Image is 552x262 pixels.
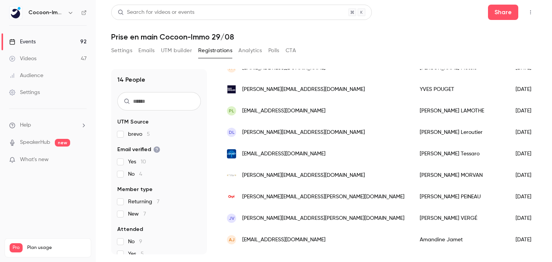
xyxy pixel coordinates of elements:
[9,38,36,46] div: Events
[242,107,325,115] span: [EMAIL_ADDRESS][DOMAIN_NAME]
[9,72,43,79] div: Audience
[286,44,296,57] button: CTA
[412,122,508,143] div: [PERSON_NAME] Leroutier
[508,186,547,208] div: [DATE]
[412,208,508,229] div: [PERSON_NAME] VERGÉ
[412,186,508,208] div: [PERSON_NAME] PEINEAU
[508,143,547,165] div: [DATE]
[117,75,145,84] h1: 14 People
[229,107,234,114] span: PL
[412,229,508,250] div: Amandine Jamet
[20,138,50,147] a: SpeakerHub
[138,44,154,57] button: Emails
[508,122,547,143] div: [DATE]
[227,85,236,94] img: guyhoquet.com
[128,158,146,166] span: Yes
[117,146,160,153] span: Email verified
[143,211,146,217] span: 7
[141,251,144,257] span: 5
[128,198,159,206] span: Returning
[9,121,87,129] li: help-dropdown-opener
[139,239,142,244] span: 9
[238,44,262,57] button: Analytics
[117,186,153,193] span: Member type
[242,214,404,222] span: [PERSON_NAME][EMAIL_ADDRESS][PERSON_NAME][DOMAIN_NAME]
[10,243,23,252] span: Pro
[198,44,232,57] button: Registrations
[10,7,22,19] img: Cocoon-Immo
[508,208,547,229] div: [DATE]
[28,9,64,16] h6: Cocoon-Immo
[139,171,142,177] span: 4
[77,157,87,163] iframe: Noticeable Trigger
[20,121,31,129] span: Help
[128,250,144,258] span: Yes
[242,129,365,137] span: [PERSON_NAME][EMAIL_ADDRESS][DOMAIN_NAME]
[508,165,547,186] div: [DATE]
[157,199,159,204] span: 7
[111,44,132,57] button: Settings
[229,236,235,243] span: AJ
[412,79,508,100] div: YVES POUGET
[412,143,508,165] div: [PERSON_NAME] Tessaro
[111,32,537,41] h1: Prise en main Cocoon-Immo 29/08
[412,165,508,186] div: [PERSON_NAME] MORVAN
[229,215,235,222] span: JV
[227,149,236,158] img: laforet.com
[242,171,365,180] span: [PERSON_NAME][EMAIL_ADDRESS][DOMAIN_NAME]
[117,118,149,126] span: UTM Source
[227,192,236,201] img: orpi.com
[128,170,142,178] span: No
[242,193,404,201] span: [PERSON_NAME][EMAIL_ADDRESS][PERSON_NAME][DOMAIN_NAME]
[55,139,70,147] span: new
[118,8,194,16] div: Search for videos or events
[508,79,547,100] div: [DATE]
[242,236,325,244] span: [EMAIL_ADDRESS][DOMAIN_NAME]
[242,150,325,158] span: [EMAIL_ADDRESS][DOMAIN_NAME]
[128,238,142,246] span: No
[27,245,86,251] span: Plan usage
[9,89,40,96] div: Settings
[488,5,518,20] button: Share
[161,44,192,57] button: UTM builder
[128,210,146,218] span: New
[117,226,143,233] span: Attended
[128,130,150,138] span: brevo
[412,100,508,122] div: [PERSON_NAME] LAMOTHE
[9,55,36,63] div: Videos
[147,132,150,137] span: 5
[242,86,365,94] span: [PERSON_NAME][EMAIL_ADDRESS][DOMAIN_NAME]
[141,159,146,165] span: 10
[229,129,235,136] span: DL
[20,156,49,164] span: What's new
[508,100,547,122] div: [DATE]
[227,171,236,180] img: montaury-immobilier.com
[268,44,279,57] button: Polls
[508,229,547,250] div: [DATE]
